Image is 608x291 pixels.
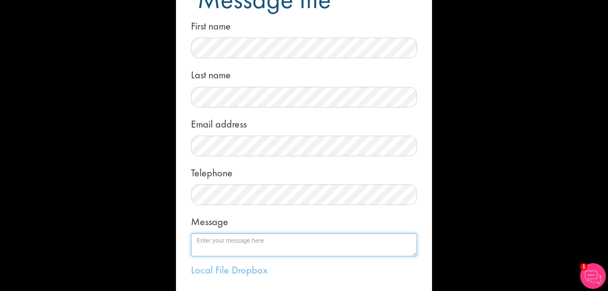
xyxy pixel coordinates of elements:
[191,211,228,229] label: Message
[191,263,229,276] a: Local File
[580,263,606,289] img: Chatbot
[191,163,232,180] label: Telephone
[191,114,247,131] label: Email address
[191,65,231,82] label: Last name
[232,263,268,276] a: Dropbox
[580,263,587,270] span: 1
